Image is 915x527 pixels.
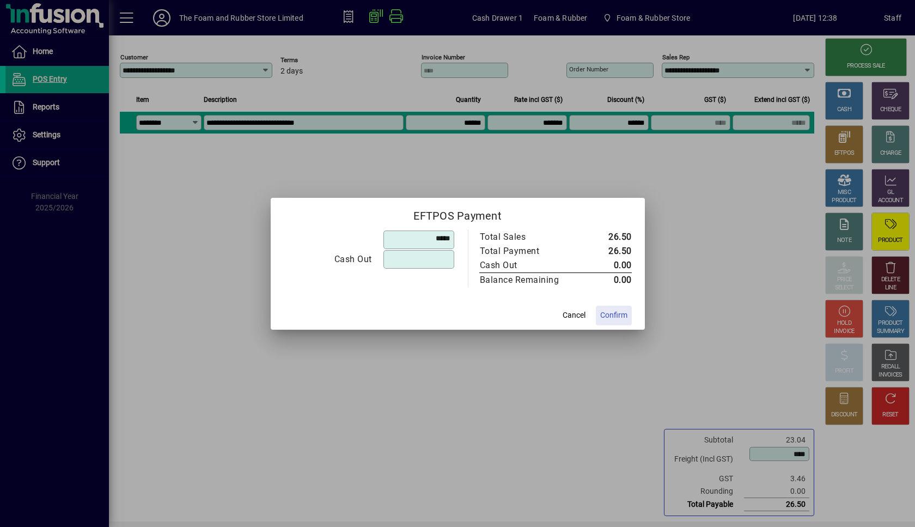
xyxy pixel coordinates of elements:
td: Total Sales [479,230,582,244]
button: Cancel [557,306,591,325]
div: Cash Out [480,259,571,272]
span: Confirm [600,310,627,321]
td: 0.00 [582,272,632,287]
div: Balance Remaining [480,274,571,287]
td: 26.50 [582,244,632,258]
td: 26.50 [582,230,632,244]
span: Cancel [563,310,585,321]
td: Total Payment [479,244,582,258]
h2: EFTPOS Payment [271,198,645,229]
div: Cash Out [284,253,372,266]
button: Confirm [596,306,632,325]
td: 0.00 [582,258,632,273]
